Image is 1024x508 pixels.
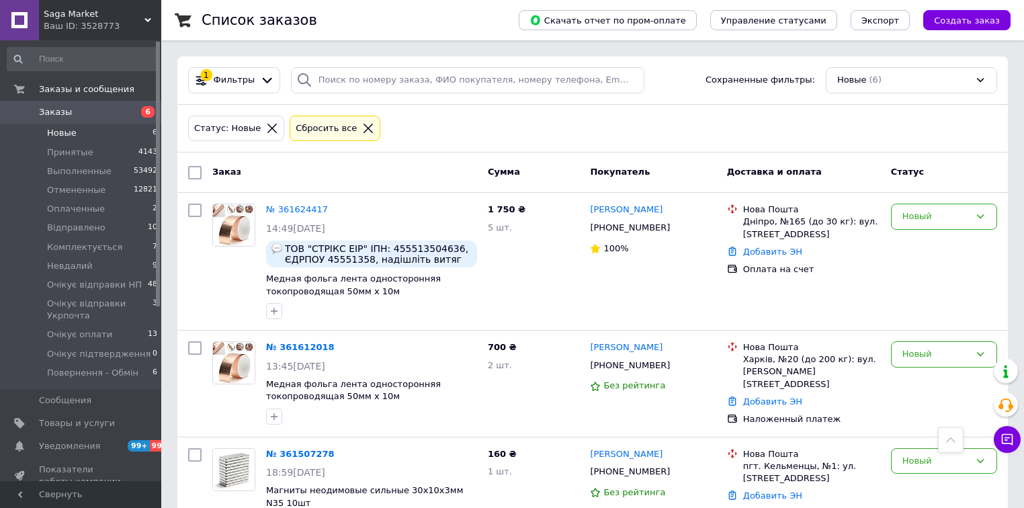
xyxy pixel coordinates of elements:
span: [PHONE_NUMBER] [590,360,670,370]
img: Фото товару [213,204,255,246]
a: Медная фольга лента односторонняя токопроводящая 50мм х 10м [266,379,441,402]
span: 48 [148,279,157,291]
span: 99+ [128,440,150,452]
span: Заказы [39,106,72,118]
span: 100% [603,243,628,253]
div: пгт. Кельменцы, №1: ул. [STREET_ADDRESS] [743,460,880,484]
span: [PHONE_NUMBER] [590,222,670,232]
div: Нова Пошта [743,448,880,460]
div: Статус: Новые [191,122,263,136]
span: 12821 [134,184,157,196]
div: Нова Пошта [743,341,880,353]
img: :speech_balloon: [271,243,282,254]
span: 2 шт. [488,360,512,370]
a: Фото товару [212,448,255,491]
span: Заказ [212,167,241,177]
a: [PERSON_NAME] [590,204,663,216]
a: Добавить ЭН [743,491,802,501]
span: Новые [47,127,77,139]
button: Создать заказ [923,10,1011,30]
div: Новый [902,454,970,468]
span: 99+ [150,440,172,452]
span: Отмененные [47,184,105,196]
span: 18:59[DATE] [266,467,325,478]
div: Новый [902,210,970,224]
a: Магниты неодимовые сильные 30x10x3мм N35 10шт [266,485,463,508]
span: Товары и услуги [39,417,115,429]
span: Статус [891,167,925,177]
button: Чат с покупателем [994,426,1021,453]
div: Оплата на счет [743,263,880,276]
span: Доставка и оплата [727,167,822,177]
span: 14:49[DATE] [266,223,325,234]
span: Экспорт [861,15,899,26]
img: Фото товару [213,342,255,384]
a: [PERSON_NAME] [590,341,663,354]
span: Сохраненные фильтры: [706,74,815,87]
span: Показатели работы компании [39,464,124,488]
span: [PHONE_NUMBER] [590,466,670,476]
a: Медная фольга лента односторонняя токопроводящая 50мм х 10м [266,273,441,296]
span: Без рейтинга [603,380,665,390]
a: Создать заказ [910,15,1011,25]
span: Покупатель [590,167,650,177]
div: Дніпро, №165 (до 30 кг): вул. [STREET_ADDRESS] [743,216,880,240]
span: Новые [837,74,867,87]
div: Наложенный платеж [743,413,880,425]
img: Фото товару [213,449,255,491]
a: Фото товару [212,341,255,384]
div: 1 [200,69,212,81]
div: Ваш ID: 3528773 [44,20,161,32]
span: 13 [148,329,157,341]
span: Очікує відправки НП [47,279,142,291]
span: Создать заказ [934,15,1000,26]
input: Поиск [7,47,159,71]
a: Добавить ЭН [743,396,802,407]
span: 3 [153,298,157,322]
input: Поиск по номеру заказа, ФИО покупателя, номеру телефона, Email, номеру накладной [291,67,644,93]
div: Нова Пошта [743,204,880,216]
span: Фильтры [214,74,255,87]
span: 13:45[DATE] [266,361,325,372]
a: [PERSON_NAME] [590,448,663,461]
a: № 361612018 [266,342,335,352]
span: Оплаченные [47,203,105,215]
a: № 361507278 [266,449,335,459]
span: Очікує оплати [47,329,112,341]
a: Фото товару [212,204,255,247]
div: Харків, №20 (до 200 кг): вул. [PERSON_NAME][STREET_ADDRESS] [743,353,880,390]
span: 700 ₴ [488,342,517,352]
span: Комплектується [47,241,122,253]
span: 6 [153,127,157,139]
span: Уведомления [39,440,100,452]
span: Принятые [47,146,93,159]
button: Экспорт [851,10,910,30]
span: Выполненные [47,165,112,177]
span: (6) [869,75,882,85]
span: Очікує відправки Укрпочта [47,298,153,322]
span: Сумма [488,167,520,177]
span: Невдалий [47,260,93,272]
span: 6 [153,367,157,379]
span: ТОВ "СТРІКС ЕІР" ІПН: 455513504636, ЄДРПОУ 45551358, надішліть витяг та виписку якщо ФОП, рахунок... [285,243,472,265]
span: 7 [153,241,157,253]
span: 10 [148,222,157,234]
span: Повернення - Обмін [47,367,138,379]
span: 160 ₴ [488,449,517,459]
span: 9 [153,260,157,272]
span: 4143 [138,146,157,159]
span: Очікує підтвердження [47,348,151,360]
span: Saga Market [44,8,144,20]
span: Управление статусами [721,15,826,26]
a: Добавить ЭН [743,247,802,257]
span: 2 [153,203,157,215]
button: Управление статусами [710,10,837,30]
span: 1 шт. [488,466,512,476]
span: 6 [141,106,155,118]
span: Скачать отчет по пром-оплате [529,14,686,26]
h1: Список заказов [202,12,317,28]
span: 1 750 ₴ [488,204,525,214]
span: 0 [153,348,157,360]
